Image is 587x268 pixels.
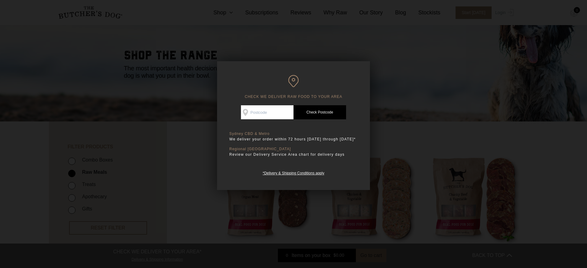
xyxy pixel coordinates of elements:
input: Postcode [241,105,293,119]
p: Regional [GEOGRAPHIC_DATA] [229,147,358,151]
p: We deliver your order within 72 hours [DATE] through [DATE]* [229,136,358,142]
a: Check Postcode [293,105,346,119]
h6: CHECK WE DELIVER RAW FOOD TO YOUR AREA [229,75,358,99]
a: *Delivery & Shipping Conditions apply [263,169,324,175]
p: Sydney CBD & Metro [229,132,358,136]
p: Review our Delivery Service Area chart for delivery days [229,151,358,158]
